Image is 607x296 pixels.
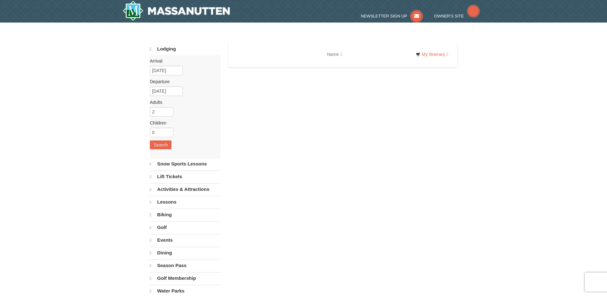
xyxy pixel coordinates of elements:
[412,50,452,59] a: My Itinerary
[150,234,221,246] a: Events
[150,272,221,284] a: Golf Membership
[150,58,216,64] label: Arrival
[322,48,347,61] a: Name
[150,99,216,105] label: Adults
[150,43,221,55] a: Lodging
[150,171,221,183] a: Lift Tickets
[150,120,216,126] label: Children
[361,14,423,18] a: Newsletter Sign Up
[150,247,221,259] a: Dining
[434,14,480,18] a: Owner's Site
[123,1,230,21] a: Massanutten Resort
[150,183,221,195] a: Activities & Attractions
[150,221,221,233] a: Golf
[150,78,216,85] label: Departure
[150,209,221,221] a: Biking
[150,158,221,170] a: Snow Sports Lessons
[361,14,407,18] span: Newsletter Sign Up
[150,196,221,208] a: Lessons
[434,14,464,18] span: Owner's Site
[150,259,221,272] a: Season Pass
[123,1,230,21] img: Massanutten Resort Logo
[150,140,171,149] button: Search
